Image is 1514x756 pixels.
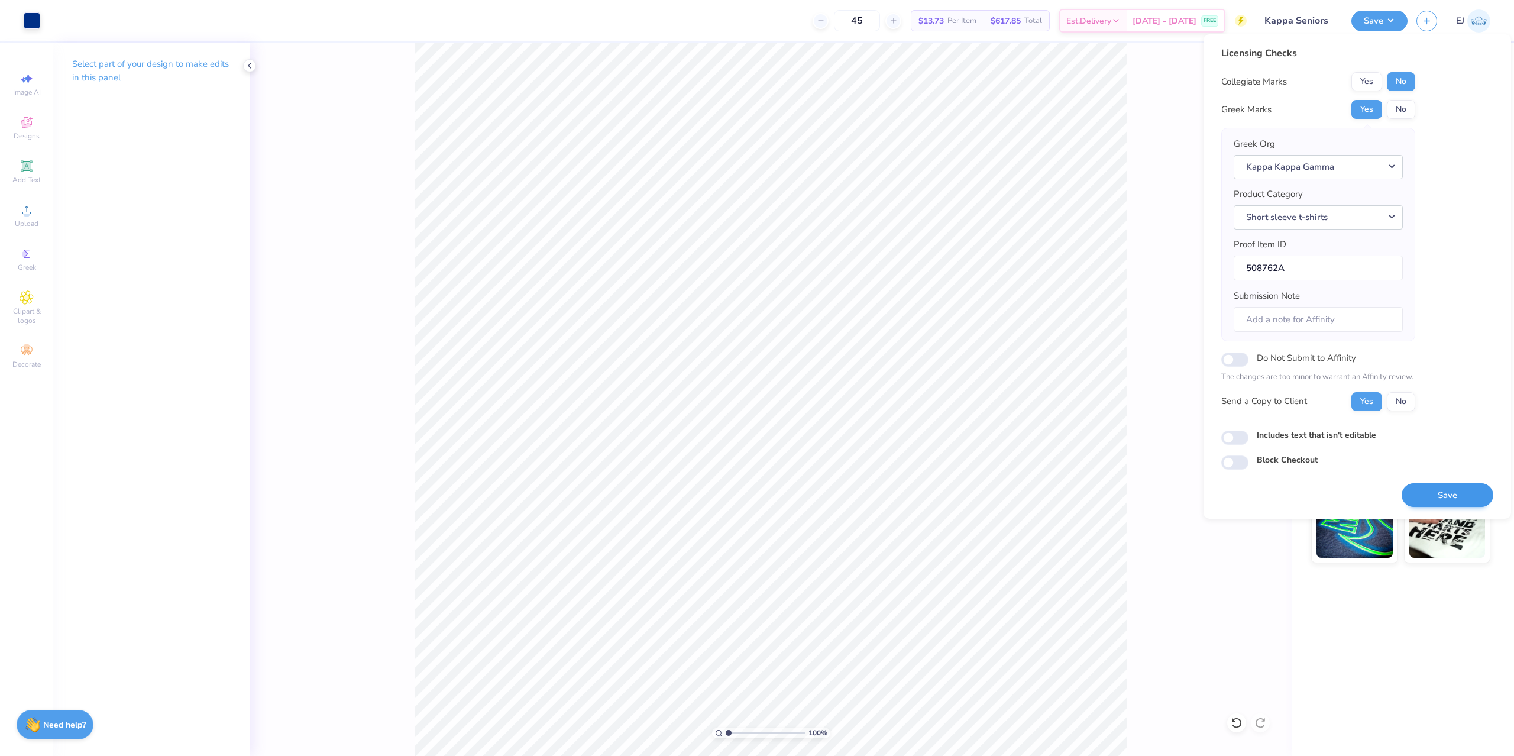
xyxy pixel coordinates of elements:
[1133,15,1196,27] span: [DATE] - [DATE]
[1221,46,1415,60] div: Licensing Checks
[1024,15,1042,27] span: Total
[13,88,41,97] span: Image AI
[1234,205,1403,230] button: Short sleeve t-shirts
[1234,307,1403,332] input: Add a note for Affinity
[1221,371,1415,383] p: The changes are too minor to warrant an Affinity review.
[1387,392,1415,411] button: No
[1351,11,1408,31] button: Save
[15,219,38,228] span: Upload
[1234,155,1403,179] button: Kappa Kappa Gamma
[1257,454,1318,466] label: Block Checkout
[72,57,231,85] p: Select part of your design to make edits in this panel
[947,15,976,27] span: Per Item
[1234,188,1303,201] label: Product Category
[1221,103,1272,117] div: Greek Marks
[1351,72,1382,91] button: Yes
[1257,350,1356,366] label: Do Not Submit to Affinity
[1256,9,1342,33] input: Untitled Design
[808,728,827,738] span: 100 %
[1402,483,1493,508] button: Save
[1456,14,1464,28] span: EJ
[1351,100,1382,119] button: Yes
[834,10,880,31] input: – –
[43,719,86,731] strong: Need help?
[991,15,1021,27] span: $617.85
[1467,9,1490,33] img: Edgardo Jr
[1387,72,1415,91] button: No
[1257,429,1376,441] label: Includes text that isn't editable
[1387,100,1415,119] button: No
[1221,75,1287,89] div: Collegiate Marks
[1456,9,1490,33] a: EJ
[6,306,47,325] span: Clipart & logos
[1221,395,1307,408] div: Send a Copy to Client
[1409,499,1486,558] img: Water based Ink
[14,131,40,141] span: Designs
[12,175,41,185] span: Add Text
[1234,137,1275,151] label: Greek Org
[18,263,36,272] span: Greek
[918,15,944,27] span: $13.73
[12,360,41,369] span: Decorate
[1204,17,1216,25] span: FREE
[1066,15,1111,27] span: Est. Delivery
[1234,289,1300,303] label: Submission Note
[1316,499,1393,558] img: Glow in the Dark Ink
[1351,392,1382,411] button: Yes
[1234,238,1286,251] label: Proof Item ID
